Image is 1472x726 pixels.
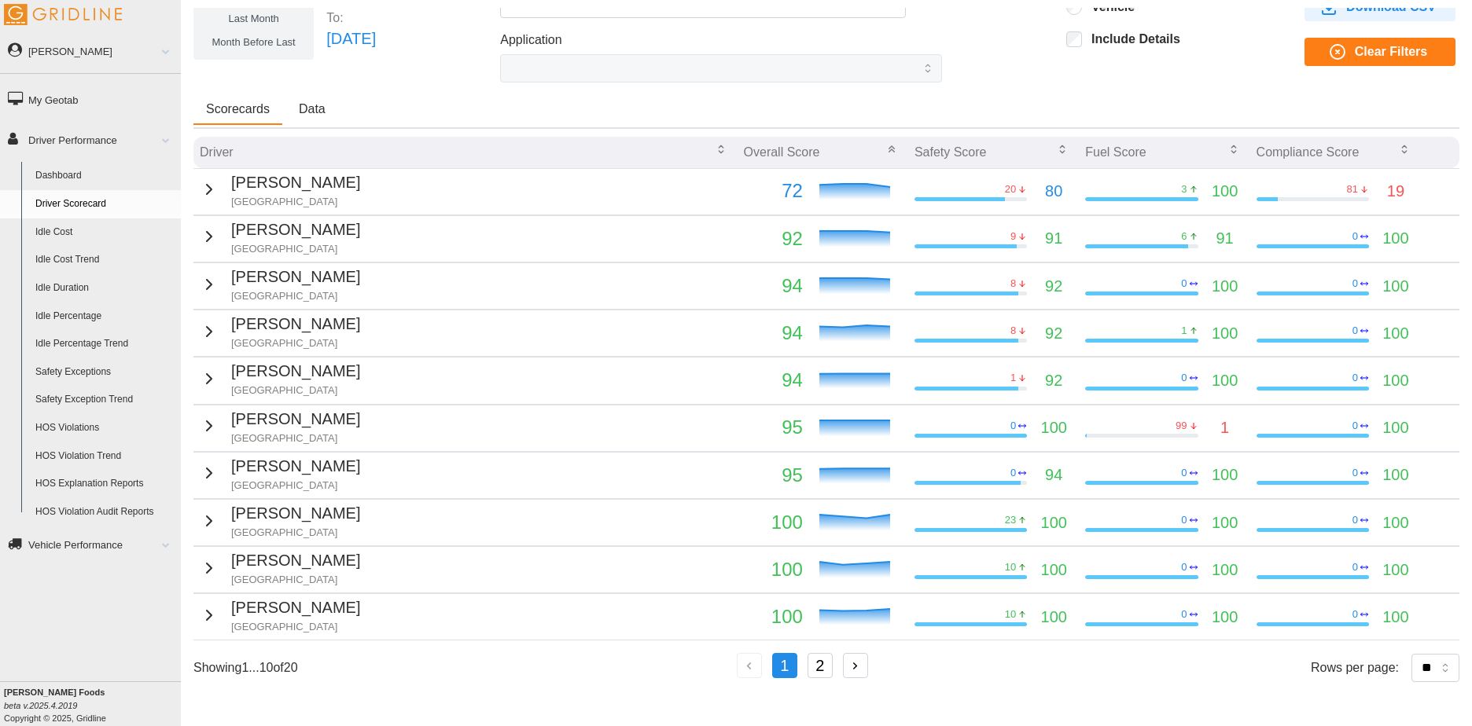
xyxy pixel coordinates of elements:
p: 100 [1382,463,1408,487]
button: [PERSON_NAME][GEOGRAPHIC_DATA] [200,596,360,634]
p: [GEOGRAPHIC_DATA] [231,478,360,493]
span: Month Before Last [212,36,296,48]
p: 100 [1041,416,1067,440]
p: 0 [1352,607,1358,621]
p: 1 [1181,324,1187,338]
p: 100 [1041,558,1067,582]
p: Compliance Score [1257,143,1360,161]
a: Safety Exception Trend [28,386,181,414]
button: 2 [808,653,833,678]
p: [PERSON_NAME] [231,596,360,620]
p: 0 [1181,277,1187,291]
p: 0 [1352,513,1358,527]
p: [PERSON_NAME] [231,501,360,526]
label: Application [500,31,561,50]
p: 0 [1352,466,1358,480]
p: 0 [1352,229,1358,244]
p: 8 [1010,277,1016,291]
p: [PERSON_NAME] [231,548,360,573]
p: To: [326,9,376,27]
p: 0 [1010,419,1016,433]
p: 0 [1181,513,1187,527]
p: 100 [744,508,803,537]
span: Clear Filters [1355,38,1427,65]
p: 72 [744,176,803,206]
p: 100 [744,555,803,585]
img: Gridline [4,4,122,25]
a: HOS Explanation Reports [28,470,181,498]
button: [PERSON_NAME][GEOGRAPHIC_DATA] [200,218,360,256]
p: [GEOGRAPHIC_DATA] [231,431,360,445]
p: [PERSON_NAME] [231,407,360,431]
a: HOS Violations [28,414,181,442]
p: 100 [1382,274,1408,299]
p: 100 [1212,368,1238,393]
p: 6 [1181,229,1187,244]
p: [PERSON_NAME] [231,454,360,478]
p: [GEOGRAPHIC_DATA] [231,289,360,303]
p: 100 [1212,463,1238,487]
span: Data [299,103,326,115]
a: Safety Exceptions [28,358,181,387]
p: 100 [1212,558,1238,582]
p: 80 [1045,179,1062,203]
button: [PERSON_NAME][GEOGRAPHIC_DATA] [200,265,360,303]
p: [DATE] [326,27,376,51]
p: 100 [1382,605,1408,629]
p: 10 [1005,607,1016,621]
p: 92 [1045,321,1062,346]
p: [PERSON_NAME] [231,170,360,195]
p: 0 [1010,466,1016,480]
p: [PERSON_NAME] [231,359,360,383]
button: [PERSON_NAME][GEOGRAPHIC_DATA] [200,407,360,445]
p: 0 [1181,466,1187,480]
p: 0 [1352,371,1358,385]
button: [PERSON_NAME][GEOGRAPHIC_DATA] [200,548,360,587]
a: HOS Violation Audit Reports [28,498,181,526]
button: [PERSON_NAME][GEOGRAPHIC_DATA] [200,359,360,398]
a: Dashboard [28,162,181,190]
p: 0 [1352,324,1358,338]
p: 100 [1212,605,1238,629]
a: Idle Percentage [28,302,181,331]
a: Idle Percentage Trend [28,330,181,358]
p: [GEOGRAPHIC_DATA] [231,336,360,350]
i: beta v.2025.4.2019 [4,701,77,710]
p: 3 [1181,182,1187,196]
p: 100 [1382,368,1408,393]
p: Showing 1 ... 10 of 20 [193,658,298,676]
p: 0 [1352,419,1358,433]
p: 100 [1382,416,1408,440]
p: 100 [1212,511,1238,535]
p: 100 [1382,511,1408,535]
span: Last Month [228,13,278,24]
b: [PERSON_NAME] Foods [4,687,105,697]
p: 10 [1005,560,1016,574]
p: 100 [1041,511,1067,535]
button: [PERSON_NAME][GEOGRAPHIC_DATA] [200,170,360,209]
p: Rows per page: [1311,658,1399,676]
p: Safety Score [914,143,987,161]
p: 9 [1010,229,1016,244]
p: [GEOGRAPHIC_DATA] [231,195,360,209]
button: Clear Filters [1305,38,1455,66]
p: 92 [1045,274,1062,299]
p: 0 [1352,560,1358,574]
p: 95 [744,460,803,490]
a: Idle Duration [28,274,181,302]
p: 100 [1212,321,1238,346]
p: 0 [1352,277,1358,291]
p: 99 [1176,419,1187,433]
p: 19 [1387,179,1404,203]
a: Idle Cost [28,218,181,247]
p: 91 [1045,226,1062,251]
p: 91 [1216,226,1233,251]
a: HOS Violation Trend [28,442,181,471]
p: 8 [1010,324,1016,338]
button: [PERSON_NAME][GEOGRAPHIC_DATA] [200,501,360,540]
p: [GEOGRAPHIC_DATA] [231,573,360,587]
label: Include Details [1082,31,1180,47]
button: [PERSON_NAME][GEOGRAPHIC_DATA] [200,454,360,493]
p: [PERSON_NAME] [231,218,360,242]
p: 94 [744,365,803,395]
